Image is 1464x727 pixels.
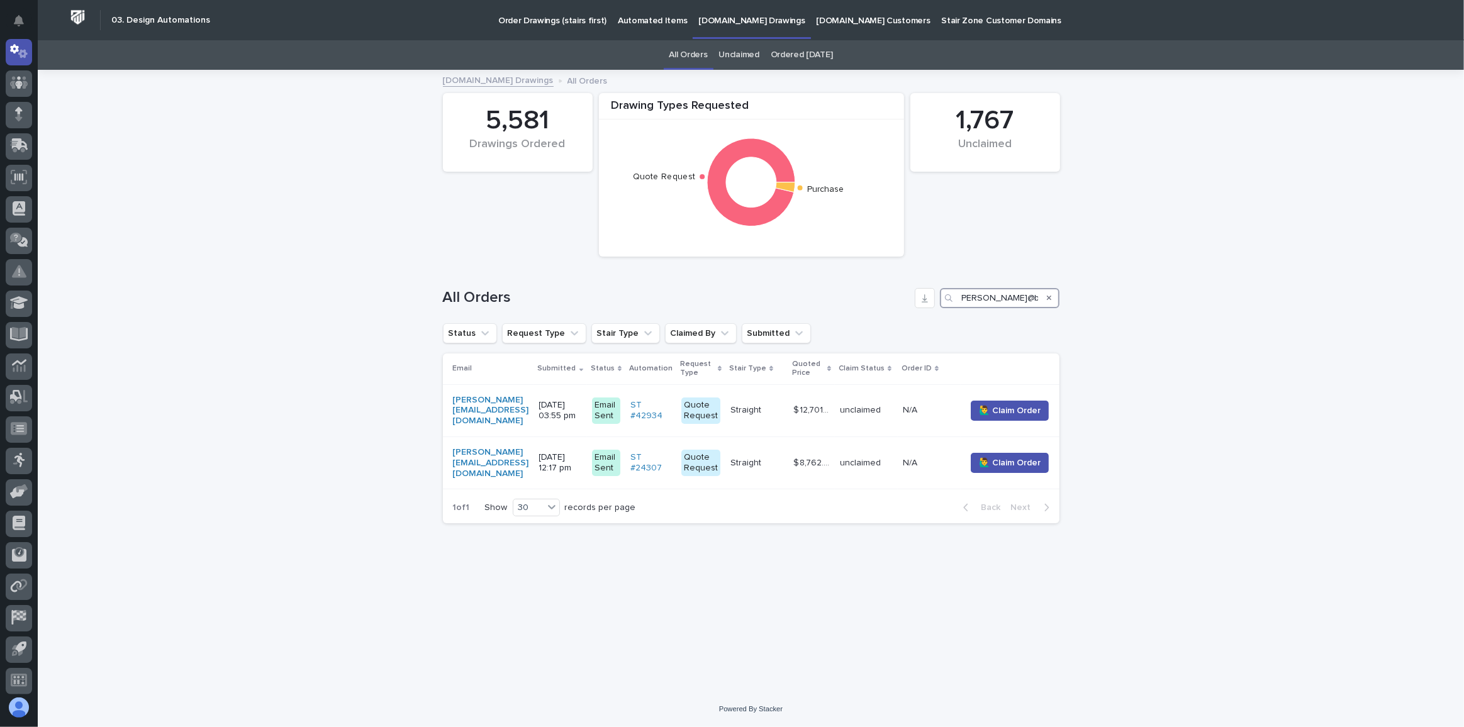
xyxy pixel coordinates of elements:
p: $ 12,701.00 [793,402,832,416]
p: records per page [565,502,636,513]
a: All Orders [669,40,708,70]
input: Search [940,288,1059,308]
p: [DATE] 12:17 pm [539,452,582,474]
a: [PERSON_NAME][EMAIL_ADDRESS][DOMAIN_NAME] [453,447,529,479]
div: Notifications [16,15,32,35]
h1: All Orders [443,289,910,307]
a: [DOMAIN_NAME] Drawings [443,72,554,87]
div: Drawing Types Requested [599,99,904,120]
h2: 03. Design Automations [111,15,210,26]
p: Stair Type [729,362,766,375]
a: Unclaimed [719,40,759,70]
tr: [PERSON_NAME][EMAIL_ADDRESS][DOMAIN_NAME] [DATE] 03:55 pmEmail SentST #42934 Quote RequestStraigh... [443,384,1070,436]
a: ST #42934 [630,400,671,421]
div: 1,767 [932,105,1039,136]
div: Quote Request [681,450,720,476]
span: 🙋‍♂️ Claim Order [979,404,1041,417]
button: Claimed By [665,323,737,343]
p: Status [591,362,615,375]
a: [PERSON_NAME][EMAIL_ADDRESS][DOMAIN_NAME] [453,395,529,426]
a: Ordered [DATE] [771,40,833,70]
tr: [PERSON_NAME][EMAIL_ADDRESS][DOMAIN_NAME] [DATE] 12:17 pmEmail SentST #24307 Quote RequestStraigh... [443,436,1070,489]
button: Status [443,323,497,343]
p: Claim Status [839,362,885,375]
p: 1 of 1 [443,492,480,523]
p: N/A [903,455,920,469]
button: Submitted [742,323,811,343]
p: Straight [730,455,764,469]
p: Show [485,502,508,513]
button: Notifications [6,8,32,34]
button: 🙋‍♂️ Claim Order [971,453,1049,473]
p: Automation [629,362,673,375]
p: unclaimed [840,458,893,469]
span: Next [1011,503,1039,512]
button: Request Type [502,323,586,343]
div: Email Sent [592,397,620,424]
text: Purchase [807,186,844,194]
p: [DATE] 03:55 pm [539,400,582,421]
div: Drawings Ordered [464,138,571,164]
div: 5,581 [464,105,571,136]
text: Quote Request [633,172,695,181]
div: Quote Request [681,397,720,424]
button: Stair Type [591,323,660,343]
a: ST #24307 [630,452,671,474]
p: Quoted Price [792,357,824,380]
span: Back [974,503,1001,512]
p: Email [453,362,472,375]
button: Next [1006,502,1059,513]
p: Straight [730,402,764,416]
span: 🙋‍♂️ Claim Order [979,457,1041,469]
p: unclaimed [840,405,893,416]
div: Unclaimed [932,138,1039,164]
img: Workspace Logo [66,6,89,29]
button: Back [953,502,1006,513]
p: Submitted [538,362,576,375]
p: Order ID [902,362,932,375]
a: Powered By Stacker [719,705,783,713]
div: 30 [513,501,544,514]
p: N/A [903,402,920,416]
button: users-avatar [6,694,32,721]
div: Email Sent [592,450,620,476]
button: 🙋‍♂️ Claim Order [971,401,1049,421]
p: All Orders [567,73,608,87]
p: $ 8,762.00 [793,455,832,469]
p: Request Type [680,357,715,380]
